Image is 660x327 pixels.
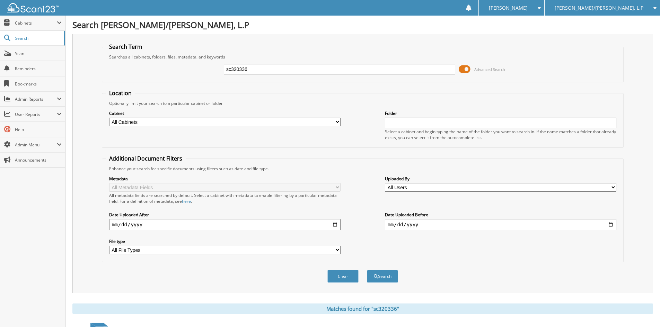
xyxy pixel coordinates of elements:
img: scan123-logo-white.svg [7,3,59,12]
label: Date Uploaded After [109,212,341,218]
input: start [109,219,341,230]
span: Help [15,127,62,133]
label: Uploaded By [385,176,616,182]
label: Folder [385,110,616,116]
label: File type [109,238,341,244]
div: All metadata fields are searched by default. Select a cabinet with metadata to enable filtering b... [109,192,341,204]
span: Advanced Search [474,67,505,72]
span: Scan [15,51,62,56]
legend: Additional Document Filters [106,155,186,162]
span: Admin Reports [15,96,57,102]
div: Enhance your search for specific documents using filters such as date and file type. [106,166,620,172]
div: Select a cabinet and begin typing the name of the folder you want to search in. If the name match... [385,129,616,140]
input: end [385,219,616,230]
div: Matches found for "sc320336" [72,303,653,314]
button: Search [367,270,398,283]
legend: Search Term [106,43,146,51]
span: [PERSON_NAME] [489,6,528,10]
span: Reminders [15,66,62,72]
label: Date Uploaded Before [385,212,616,218]
span: [PERSON_NAME]/[PERSON_NAME], L.P [555,6,643,10]
span: Announcements [15,157,62,163]
div: Searches all cabinets, folders, files, metadata, and keywords [106,54,620,60]
label: Metadata [109,176,341,182]
button: Clear [327,270,359,283]
a: here [182,198,191,204]
span: User Reports [15,111,57,117]
legend: Location [106,89,135,97]
span: Admin Menu [15,142,57,148]
span: Search [15,35,61,41]
div: Optionally limit your search to a particular cabinet or folder [106,100,620,106]
span: Bookmarks [15,81,62,87]
label: Cabinet [109,110,341,116]
span: Cabinets [15,20,57,26]
h1: Search [PERSON_NAME]/[PERSON_NAME], L.P [72,19,653,30]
